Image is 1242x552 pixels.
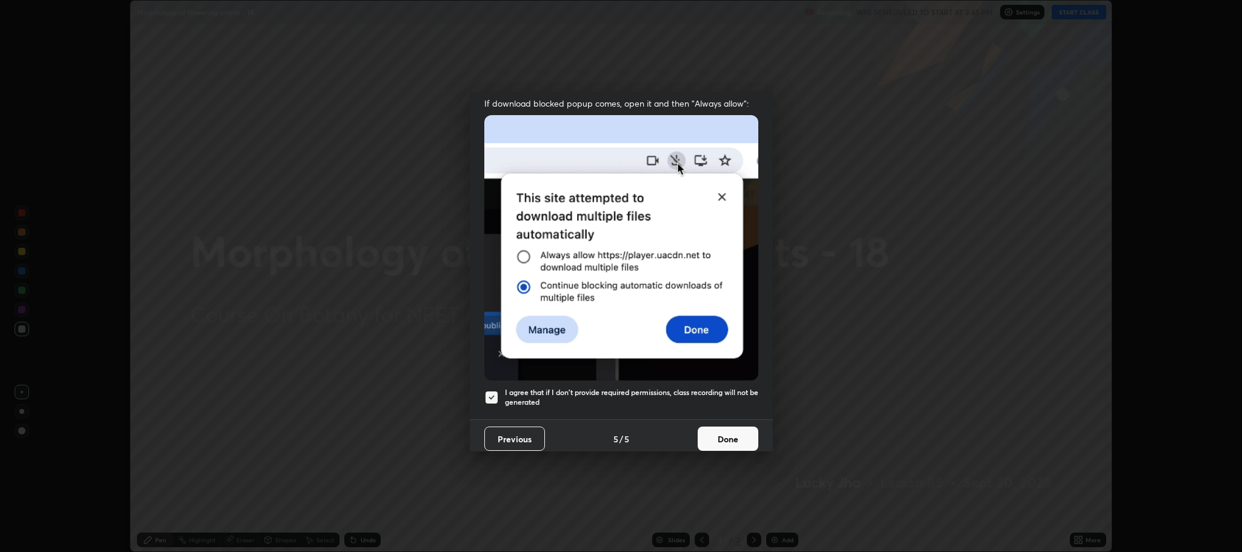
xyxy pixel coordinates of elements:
h4: 5 [624,433,629,445]
h5: I agree that if I don't provide required permissions, class recording will not be generated [505,388,758,407]
button: Previous [484,427,545,451]
h4: / [619,433,623,445]
span: If download blocked popup comes, open it and then "Always allow": [484,98,758,109]
img: downloads-permission-blocked.gif [484,115,758,380]
h4: 5 [613,433,618,445]
button: Done [698,427,758,451]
